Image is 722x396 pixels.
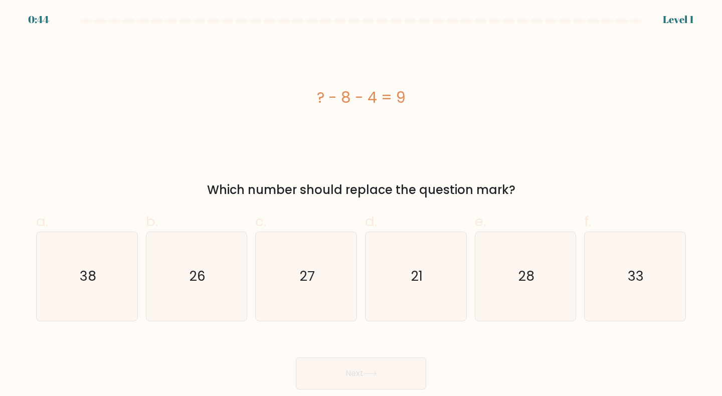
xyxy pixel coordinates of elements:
[411,267,423,286] text: 21
[255,212,266,231] span: c.
[475,212,486,231] span: e.
[518,267,534,286] text: 28
[663,12,694,27] div: Level 1
[628,267,644,286] text: 33
[28,12,49,27] div: 0:44
[146,212,158,231] span: b.
[42,181,680,199] div: Which number should replace the question mark?
[365,212,377,231] span: d.
[190,267,206,286] text: 26
[296,357,426,389] button: Next
[80,267,96,286] text: 38
[300,267,314,286] text: 27
[584,212,591,231] span: f.
[36,86,686,109] div: ? - 8 - 4 = 9
[36,212,48,231] span: a.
